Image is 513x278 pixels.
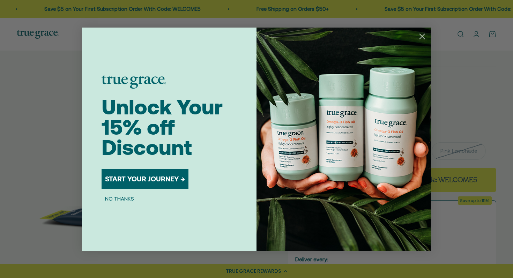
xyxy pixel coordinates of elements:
button: START YOUR JOURNEY → [102,169,188,189]
button: Close dialog [416,30,428,43]
span: Unlock Your 15% off Discount [102,95,223,159]
img: logo placeholder [102,75,166,89]
button: NO THANKS [102,195,137,203]
img: 098727d5-50f8-4f9b-9554-844bb8da1403.jpeg [256,28,431,251]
